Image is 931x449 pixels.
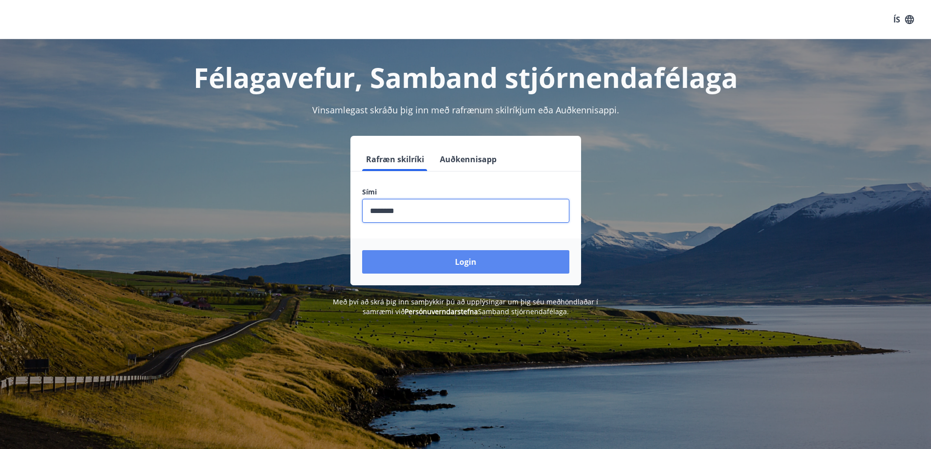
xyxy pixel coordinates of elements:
[888,11,919,28] button: ÍS
[333,297,598,316] span: Með því að skrá þig inn samþykkir þú að upplýsingar um þig séu meðhöndlaðar í samræmi við Samband...
[362,187,569,197] label: Sími
[312,104,619,116] span: Vinsamlegast skráðu þig inn með rafrænum skilríkjum eða Auðkennisappi.
[362,148,428,171] button: Rafræn skilríki
[405,307,478,316] a: Persónuverndarstefna
[436,148,500,171] button: Auðkennisapp
[362,250,569,274] button: Login
[126,59,806,96] h1: Félagavefur, Samband stjórnendafélaga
